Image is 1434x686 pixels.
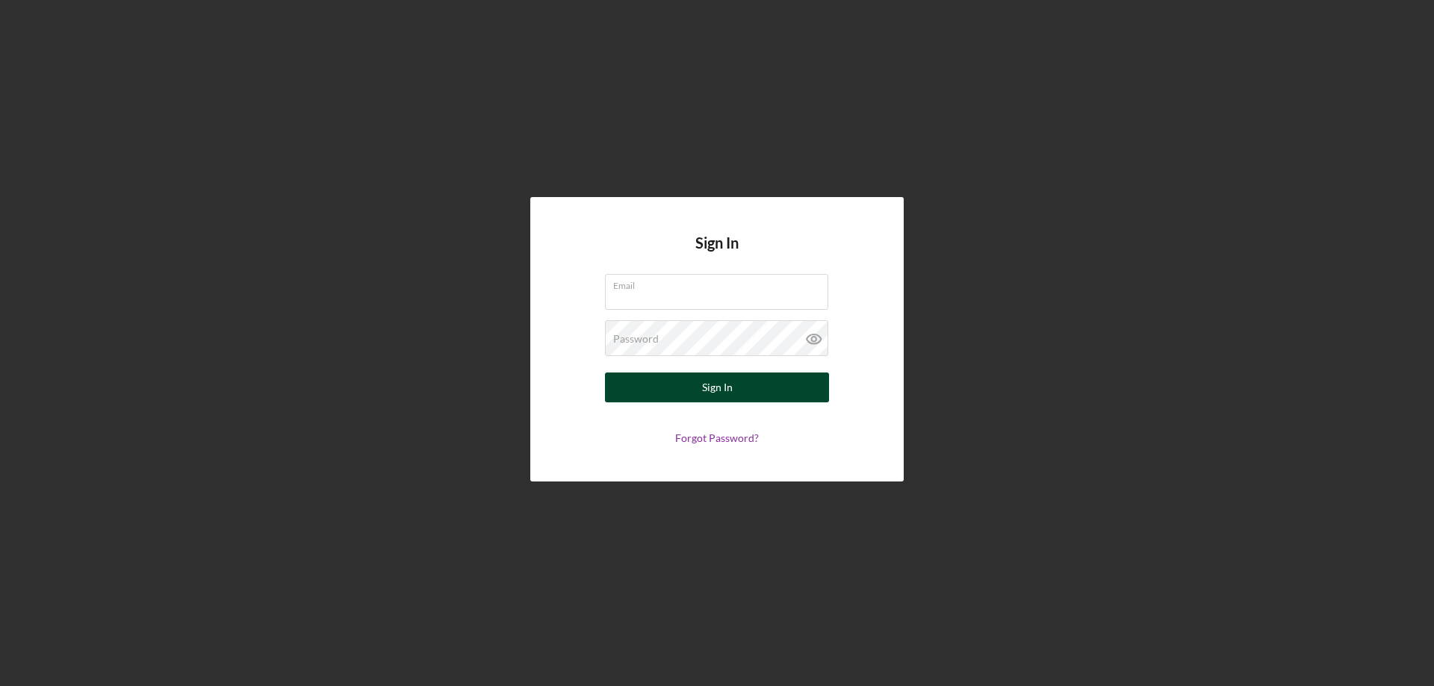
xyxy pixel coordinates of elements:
label: Password [613,333,659,345]
div: Sign In [702,372,733,402]
a: Forgot Password? [675,431,759,444]
h4: Sign In [695,234,739,274]
label: Email [613,275,828,291]
button: Sign In [605,372,829,402]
